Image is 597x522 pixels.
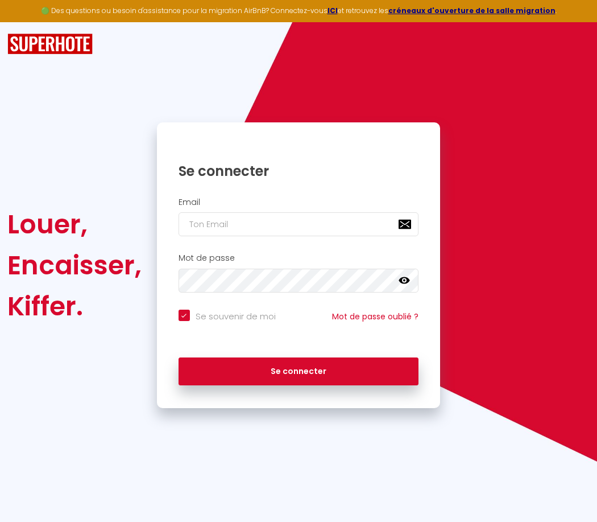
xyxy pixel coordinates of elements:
h2: Mot de passe [179,253,419,263]
a: ICI [327,6,338,15]
div: Kiffer. [7,286,142,327]
a: créneaux d'ouverture de la salle migration [388,6,555,15]
div: Encaisser, [7,245,142,286]
img: SuperHote logo [7,34,93,55]
h2: Email [179,198,419,207]
button: Se connecter [179,357,419,386]
h1: Se connecter [179,162,419,180]
input: Ton Email [179,212,419,236]
a: Mot de passe oublié ? [332,311,418,322]
div: Louer, [7,204,142,245]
